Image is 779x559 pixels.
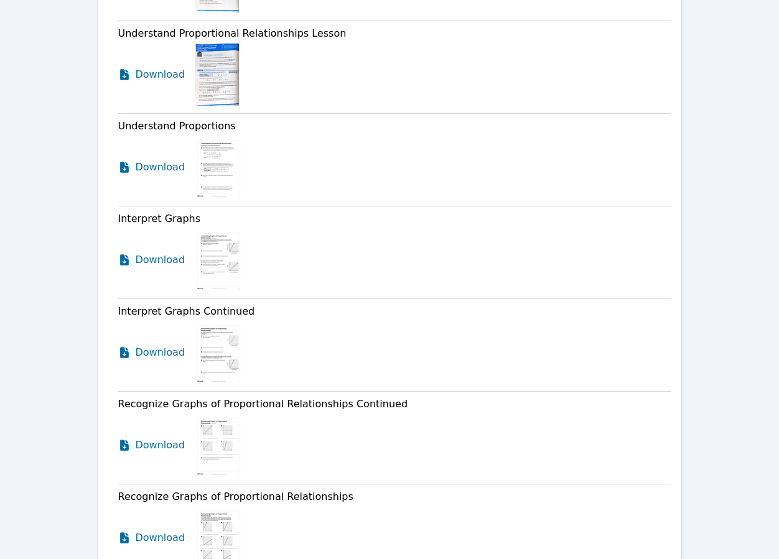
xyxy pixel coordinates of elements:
span: Understand Proportional Relationships Lesson [118,27,347,39]
img: Recognize Graphs of Proportional Relationships Continued [195,414,243,476]
a: Download [118,321,185,384]
span: Download [136,438,185,453]
span: Download [136,345,185,360]
a: Download [118,44,185,106]
span: Download [136,160,185,175]
span: Download [136,252,185,267]
span: Understand Proportions [118,120,236,132]
span: Download [136,530,185,545]
a: Download [118,414,185,476]
span: Interpret Graphs Continued [118,305,255,317]
img: Understand Proportions [195,136,243,198]
a: Download [118,229,185,291]
span: Recognize Graphs of Proportional Relationships Continued [118,398,408,410]
img: Understand Proportional Relationships Lesson [195,44,239,106]
span: Interpret Graphs [118,213,201,224]
a: Download [118,136,185,198]
span: Download [136,67,185,82]
img: Interpret Graphs [195,229,243,291]
img: Interpret Graphs Continued [195,321,243,384]
span: Recognize Graphs of Proportional Relationships [118,491,353,502]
